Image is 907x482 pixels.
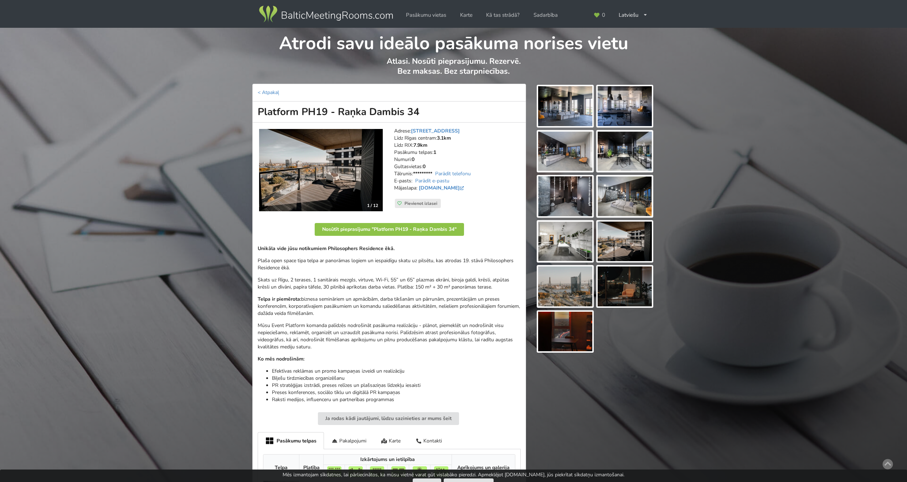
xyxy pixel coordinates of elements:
a: Parādīt e-pastu [415,177,449,184]
img: Platform PH19 - Raņka Dambis 34 | Rīga | Pasākumu vieta - galerijas bilde [598,131,652,171]
img: Platform PH19 - Raņka Dambis 34 | Rīga | Pasākumu vieta - galerijas bilde [538,222,592,261]
img: Platform PH19 - Raņka Dambis 34 | Rīga | Pasākumu vieta - galerijas bilde [538,312,592,352]
img: Platform PH19 - Raņka Dambis 34 | Rīga | Pasākumu vieta - galerijas bilde [538,131,592,171]
li: Preses konferences, sociālo tīklu un digitālā PR kampaņas [272,389,521,396]
h1: Atrodi savu ideālo pasākuma norises vietu [253,28,654,55]
h1: Platform PH19 - Raņka Dambis 34 [252,102,526,123]
a: Karte [455,8,478,22]
span: Pievienot izlasei [404,201,437,206]
span: 0 [602,12,605,18]
div: Pakalpojumi [324,432,374,449]
th: Telpa [263,455,299,481]
strong: 0 [423,163,426,170]
img: Platform PH19 - Raņka Dambis 34 | Rīga | Pasākumu vieta - galerijas bilde [538,176,592,216]
strong: Ko mēs nodrošinām: [258,356,304,362]
a: Sadarbība [529,8,563,22]
img: U-Veids [349,466,363,477]
img: Pieņemšana [434,466,448,477]
img: Platform PH19 - Raņka Dambis 34 | Rīga | Pasākumu vieta - galerijas bilde [598,176,652,216]
a: [STREET_ADDRESS] [411,128,460,134]
div: 1 / 12 [363,200,382,211]
div: Kontakti [408,432,449,449]
th: Platība [299,455,323,481]
li: Raksti medijos, influenceru un partnerības programmas [272,396,521,403]
div: Latviešu [614,8,653,22]
th: Izkārtojums un ietilpība [323,455,452,465]
div: Pasākumu telpas [258,432,324,449]
a: Kā tas strādā? [481,8,525,22]
img: Platform PH19 - Raņka Dambis 34 | Rīga | Pasākumu vieta - galerijas bilde [598,266,652,306]
address: Adrese: Līdz Rīgas centram: Līdz RIX: Pasākumu telpas: Numuri: Gultasvietas: Tālrunis: E-pasts: M... [394,128,521,199]
a: [DOMAIN_NAME] [419,185,465,191]
img: Neierastas vietas | Rīga | Platform PH19 - Raņka Dambis 34 [259,129,383,212]
th: Aprīkojums un galerija [452,455,515,481]
div: Karte [374,432,408,449]
img: Platform PH19 - Raņka Dambis 34 | Rīga | Pasākumu vieta - galerijas bilde [598,86,652,126]
p: Atlasi. Nosūti pieprasījumu. Rezervē. Bez maksas. Bez starpniecības. [253,56,654,84]
img: Sapulce [370,466,384,477]
img: Bankets [413,466,427,477]
button: Ja rodas kādi jautājumi, lūdzu sazinieties ar mums šeit [318,412,459,425]
strong: 0 [412,156,414,163]
img: Platform PH19 - Raņka Dambis 34 | Rīga | Pasākumu vieta - galerijas bilde [598,222,652,261]
li: Biļešu tirdzniecības organizēšanu [272,375,521,382]
p: Mūsu Event Platform komanda palīdzēs nodrošināt pasākuma realizāciju - plānot, piemeklēt un nodro... [258,322,521,351]
p: biznesa semināriem un apmācībām, darba tikšanām un pārrunām, prezentācijām un preses konferencēm,... [258,296,521,317]
li: Efektīvas reklāmas un promo kampaņas izveidi un realizāciju [272,368,521,375]
img: Klase [391,466,406,477]
button: Nosūtīt pieprasījumu "Platform PH19 - Raņka Dambis 34" [315,223,464,236]
li: PR stratēģijas izstrādi, preses relīzes un plašsaziņas līdzekļu iesaisti [272,382,521,389]
strong: Unikāla vide jūsu notikumiem Philosophers Residence ēkā. [258,245,395,252]
a: Parādīt telefonu [435,170,471,177]
img: Baltic Meeting Rooms [258,4,394,24]
img: Platform PH19 - Raņka Dambis 34 | Rīga | Pasākumu vieta - galerijas bilde [538,86,592,126]
img: Platform PH19 - Raņka Dambis 34 | Rīga | Pasākumu vieta - galerijas bilde [538,266,592,306]
strong: 1 [433,149,436,156]
p: Skats uz Rīgu, 2 terases, 1 sanitārais mezgls, virtuve, Wi-Fi, 55” un 65” plazmas ekrāni, biroja ... [258,276,521,291]
strong: 3.1km [437,135,451,141]
p: Plaša open space tipa telpa ar panorāmas logiem un iespaidīgu skatu uz pilsētu, kas atrodas 19. s... [258,257,521,271]
strong: 7.9km [413,142,427,149]
strong: Telpa ir piemērota: [258,296,301,302]
a: Neierastas vietas | Rīga | Platform PH19 - Raņka Dambis 34 1 / 12 [259,129,383,212]
a: Pasākumu vietas [401,8,451,22]
img: Teātris [327,466,341,477]
a: < Atpakaļ [258,89,279,96]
